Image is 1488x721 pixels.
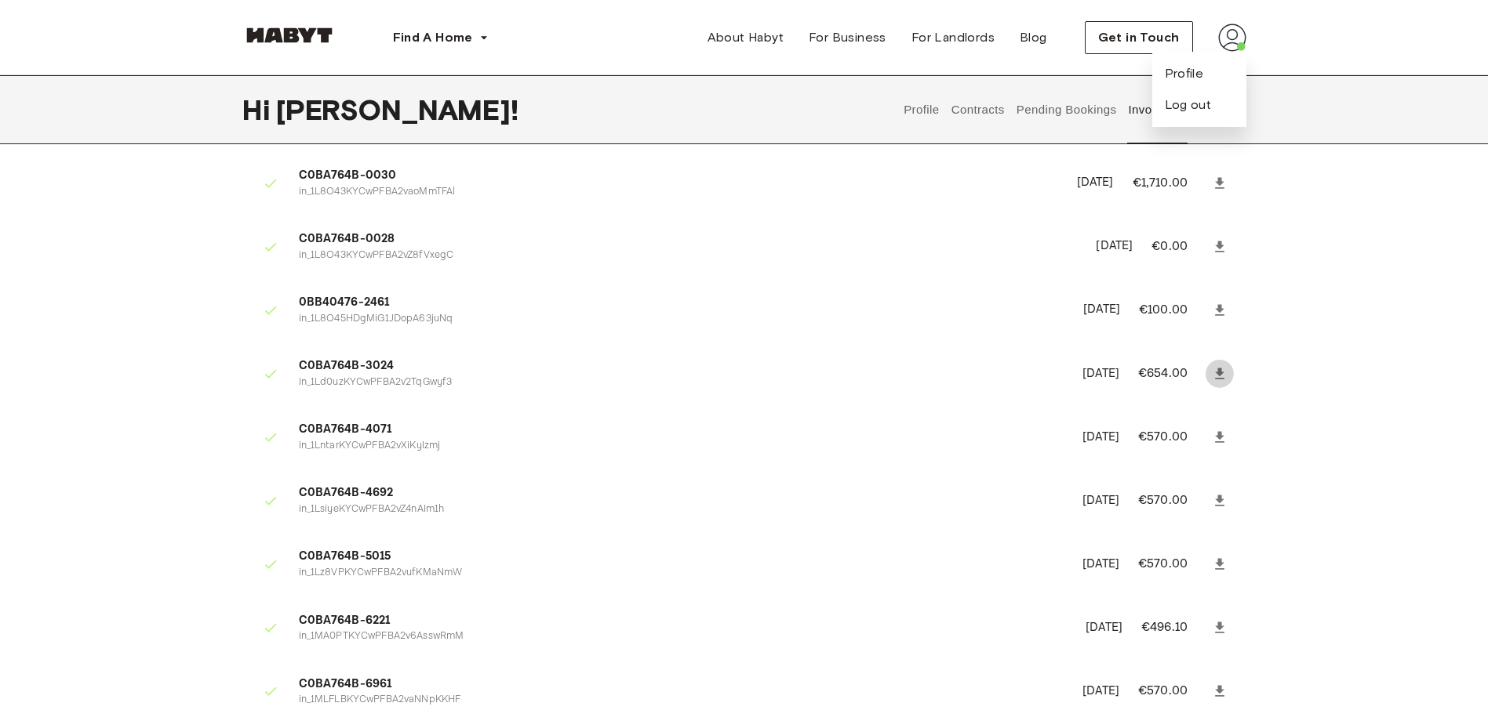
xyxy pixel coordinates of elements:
button: Find A Home [380,22,501,53]
p: €570.00 [1138,491,1209,510]
span: C0BA764B-6221 [299,612,1068,630]
span: [PERSON_NAME] ! [276,93,518,126]
p: [DATE] [1082,492,1119,510]
p: [DATE] [1082,556,1119,574]
p: [DATE] [1082,365,1119,383]
p: €100.00 [1139,301,1209,320]
p: in_1Lz8VPKYCwPFBA2vufKMaNmW [299,566,1064,581]
img: avatar [1218,24,1246,52]
p: in_1LntarKYCwPFBA2vXiKyIzmj [299,439,1064,454]
span: C0BA764B-4071 [299,421,1064,439]
span: C0BA764B-5015 [299,548,1064,566]
p: in_1MA0PTKYCwPFBA2v6AsswRmM [299,629,1068,644]
button: Profile [902,75,942,144]
a: About Habyt [695,22,796,53]
p: €570.00 [1138,682,1209,701]
p: in_1LsiyeKYCwPFBA2vZ4nAIm1h [299,502,1064,517]
span: Find A Home [393,28,473,47]
p: [DATE] [1086,619,1122,637]
a: Profile [1165,64,1204,83]
span: For Landlords [911,28,995,47]
p: in_1L8O45HDgMiG1JDopA63juNq [299,312,1065,327]
p: €570.00 [1138,555,1209,574]
p: €496.10 [1141,618,1209,637]
p: in_1Ld0uzKYCwPFBA2v2TqGwyf3 [299,375,1064,390]
span: Get in Touch [1098,28,1180,47]
span: C0BA764B-3024 [299,357,1064,375]
span: Hi [242,93,276,126]
span: About Habyt [708,28,784,47]
span: C0BA764B-0028 [299,230,1078,248]
a: For Business [796,22,899,53]
p: in_1L8O43KYCwPFBA2vZ8fVxegC [299,248,1078,263]
div: user profile tabs [898,75,1246,144]
span: 0BB40476-2461 [299,294,1065,312]
span: For Business [809,28,886,47]
span: C0BA764B-4692 [299,484,1064,502]
p: [DATE] [1083,301,1120,319]
button: Get in Touch [1085,21,1193,54]
p: [DATE] [1082,683,1119,701]
img: Habyt [242,27,337,43]
span: C0BA764B-6961 [299,676,1064,694]
p: €570.00 [1138,428,1209,447]
p: in_1MLFLBKYCwPFBA2vaNNpKKHF [299,693,1064,708]
button: Contracts [949,75,1006,144]
button: Log out [1165,96,1212,114]
p: [DATE] [1096,237,1133,255]
button: Pending Bookings [1014,75,1119,144]
span: C0BA764B-0030 [299,167,1058,185]
p: [DATE] [1077,174,1114,192]
p: €1,710.00 [1133,174,1209,193]
p: €654.00 [1138,364,1209,383]
a: For Landlords [899,22,1007,53]
p: €0.00 [1151,237,1208,256]
a: Blog [1007,22,1060,53]
button: Invoices [1126,75,1187,144]
p: [DATE] [1082,429,1119,447]
span: Blog [1020,28,1047,47]
p: in_1L8O43KYCwPFBA2vaoMmTFAl [299,185,1058,200]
